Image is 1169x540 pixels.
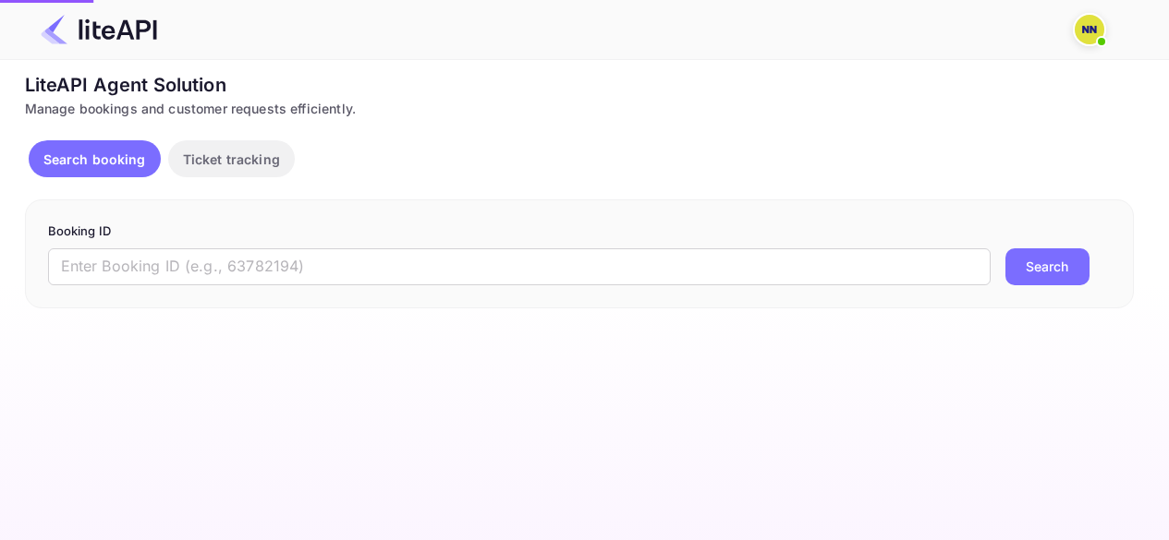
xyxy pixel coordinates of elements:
[183,150,280,169] p: Ticket tracking
[1005,248,1090,285] button: Search
[1075,15,1104,44] img: N/A N/A
[48,248,991,285] input: Enter Booking ID (e.g., 63782194)
[48,222,1111,241] p: Booking ID
[43,150,146,169] p: Search booking
[41,15,157,44] img: LiteAPI Logo
[25,71,1134,99] div: LiteAPI Agent Solution
[25,99,1134,118] div: Manage bookings and customer requests efficiently.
